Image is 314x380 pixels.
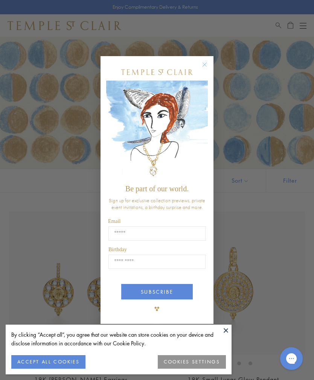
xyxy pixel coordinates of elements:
[11,355,85,369] button: ACCEPT ALL COOKIES
[109,197,205,211] span: Sign up for exclusive collection previews, private event invitations, a birthday surprise and more.
[125,185,189,193] span: Be part of our world.
[106,81,208,181] img: c4a9eb12-d91a-4d4a-8ee0-386386f4f338.jpeg
[204,64,213,73] button: Close dialog
[276,345,306,372] iframe: Gorgias live chat messenger
[11,330,226,348] div: By clicking “Accept all”, you agree that our website can store cookies on your device and disclos...
[108,218,120,224] span: Email
[108,226,206,241] input: Email
[149,301,165,316] img: TSC
[158,355,226,369] button: COOKIES SETTINGS
[121,284,193,299] button: SUBSCRIBE
[121,69,193,75] img: Temple St. Clair
[108,247,127,252] span: Birthday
